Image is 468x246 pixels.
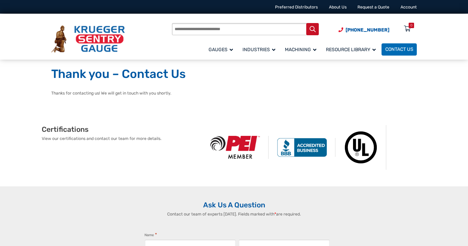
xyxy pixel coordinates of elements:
[335,125,386,170] img: Underwriters Laboratories
[202,136,269,159] img: PEI Member
[51,90,417,96] p: Thanks for contacting us! We will get in touch with you shortly.
[326,47,376,53] span: Resource Library
[385,47,413,53] span: Contact Us
[209,47,233,53] span: Gauges
[269,138,335,157] img: BBB
[281,42,322,56] a: Machining
[382,43,417,56] a: Contact Us
[322,42,382,56] a: Resource Library
[242,47,275,53] span: Industries
[51,201,417,209] h2: Ask Us A Question
[338,26,389,34] a: Phone Number (920) 434-8860
[401,5,417,9] a: Account
[285,47,316,53] span: Machining
[205,42,239,56] a: Gauges
[138,211,331,217] p: Contact our team of experts [DATE]. Fields marked with are required.
[42,136,202,142] p: View our certifications and contact our team for more details.
[239,42,281,56] a: Industries
[410,23,412,28] div: 0
[144,232,157,238] legend: Name
[51,25,125,53] img: Krueger Sentry Gauge
[329,5,347,9] a: About Us
[346,27,389,33] span: [PHONE_NUMBER]
[42,125,202,134] h2: Certifications
[51,67,417,82] h1: Thank you – Contact Us
[357,5,389,9] a: Request a Quote
[275,5,318,9] a: Preferred Distributors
